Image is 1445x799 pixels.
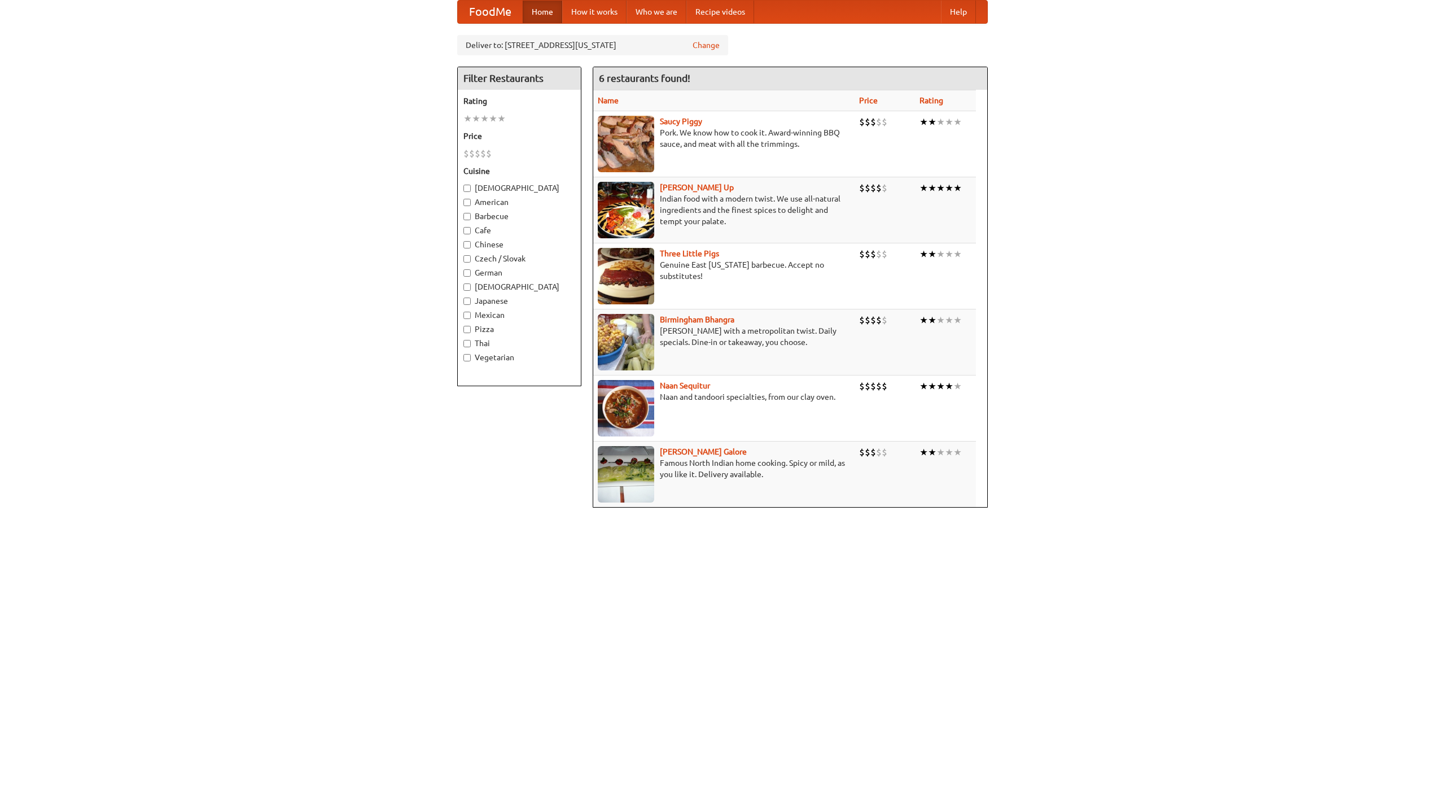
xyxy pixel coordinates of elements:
[882,380,887,392] li: $
[463,112,472,125] li: ★
[463,269,471,277] input: German
[919,248,928,260] li: ★
[660,183,734,192] b: [PERSON_NAME] Up
[523,1,562,23] a: Home
[598,325,850,348] p: [PERSON_NAME] with a metropolitan twist. Daily specials. Dine-in or takeaway, you choose.
[660,117,702,126] a: Saucy Piggy
[475,147,480,160] li: $
[936,314,945,326] li: ★
[463,225,575,236] label: Cafe
[953,182,962,194] li: ★
[463,185,471,192] input: [DEMOGRAPHIC_DATA]
[882,116,887,128] li: $
[859,314,865,326] li: $
[876,446,882,459] li: $
[876,116,882,128] li: $
[865,182,870,194] li: $
[598,380,654,436] img: naansequitur.jpg
[936,182,945,194] li: ★
[599,73,690,84] ng-pluralize: 6 restaurants found!
[458,67,581,90] h4: Filter Restaurants
[945,182,953,194] li: ★
[660,249,719,258] a: Three Little Pigs
[945,314,953,326] li: ★
[928,116,936,128] li: ★
[463,130,575,142] h5: Price
[870,314,876,326] li: $
[463,338,575,349] label: Thai
[953,116,962,128] li: ★
[859,182,865,194] li: $
[928,248,936,260] li: ★
[463,147,469,160] li: $
[882,314,887,326] li: $
[598,391,850,403] p: Naan and tandoori specialties, from our clay oven.
[945,446,953,459] li: ★
[463,326,471,333] input: Pizza
[463,227,471,234] input: Cafe
[463,241,471,248] input: Chinese
[463,182,575,194] label: [DEMOGRAPHIC_DATA]
[882,248,887,260] li: $
[463,239,575,250] label: Chinese
[865,116,870,128] li: $
[463,165,575,177] h5: Cuisine
[945,380,953,392] li: ★
[953,314,962,326] li: ★
[463,309,575,321] label: Mexican
[882,182,887,194] li: $
[463,354,471,361] input: Vegetarian
[876,248,882,260] li: $
[463,298,471,305] input: Japanese
[919,116,928,128] li: ★
[627,1,686,23] a: Who we are
[598,127,850,150] p: Pork. We know how to cook it. Award-winning BBQ sauce, and meat with all the trimmings.
[598,182,654,238] img: curryup.jpg
[489,112,497,125] li: ★
[457,35,728,55] div: Deliver to: [STREET_ADDRESS][US_STATE]
[463,352,575,363] label: Vegetarian
[463,281,575,292] label: [DEMOGRAPHIC_DATA]
[870,116,876,128] li: $
[945,116,953,128] li: ★
[480,147,486,160] li: $
[870,248,876,260] li: $
[859,380,865,392] li: $
[945,248,953,260] li: ★
[876,182,882,194] li: $
[919,446,928,459] li: ★
[463,295,575,307] label: Japanese
[870,380,876,392] li: $
[936,116,945,128] li: ★
[928,182,936,194] li: ★
[953,380,962,392] li: ★
[463,324,575,335] label: Pizza
[463,312,471,319] input: Mexican
[480,112,489,125] li: ★
[497,112,506,125] li: ★
[859,116,865,128] li: $
[876,380,882,392] li: $
[882,446,887,459] li: $
[486,147,492,160] li: $
[598,457,850,480] p: Famous North Indian home cooking. Spicy or mild, as you like it. Delivery available.
[928,314,936,326] li: ★
[463,95,575,107] h5: Rating
[660,315,734,324] a: Birmingham Bhangra
[919,314,928,326] li: ★
[865,380,870,392] li: $
[660,381,710,390] a: Naan Sequitur
[463,199,471,206] input: American
[953,248,962,260] li: ★
[458,1,523,23] a: FoodMe
[936,248,945,260] li: ★
[562,1,627,23] a: How it works
[870,182,876,194] li: $
[660,447,747,456] a: [PERSON_NAME] Galore
[463,211,575,222] label: Barbecue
